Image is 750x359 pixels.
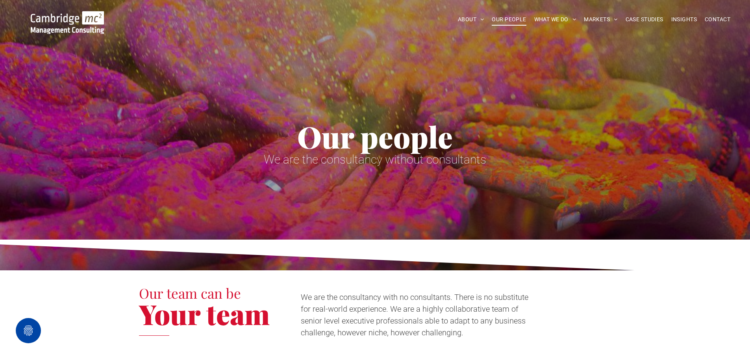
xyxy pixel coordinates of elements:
a: Your Business Transformed | Cambridge Management Consulting [31,12,104,20]
span: We are the consultancy without consultants [264,153,486,166]
span: Your team [139,295,270,332]
span: Our people [297,117,453,156]
a: INSIGHTS [667,13,701,26]
img: Go to Homepage [31,11,104,34]
a: ABOUT [454,13,488,26]
a: CASE STUDIES [622,13,667,26]
a: CONTACT [701,13,734,26]
a: WHAT WE DO [530,13,580,26]
a: MARKETS [580,13,621,26]
span: We are the consultancy with no consultants. There is no substitute for real-world experience. We ... [301,292,528,337]
a: OUR PEOPLE [488,13,530,26]
span: Our team can be [139,284,241,302]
